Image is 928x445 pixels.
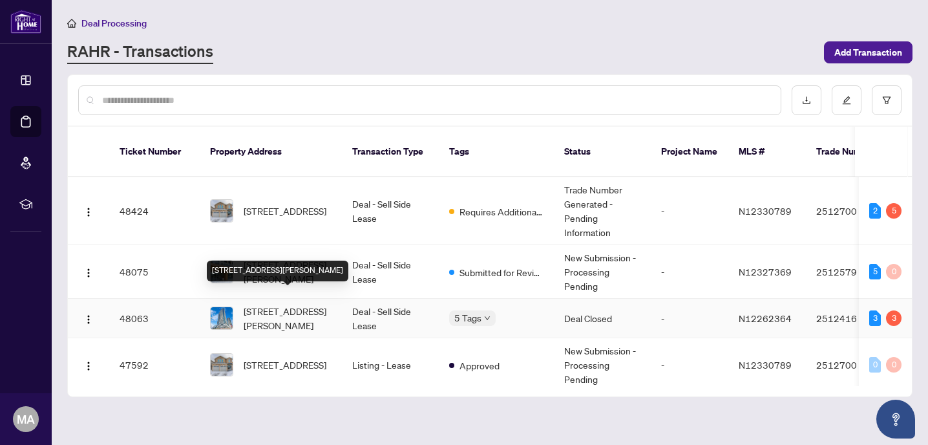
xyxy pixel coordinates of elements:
[67,19,76,28] span: home
[459,265,543,279] span: Submitted for Review
[244,204,326,218] span: [STREET_ADDRESS]
[459,358,500,373] span: Approved
[17,410,35,428] span: MA
[869,357,881,373] div: 0
[651,177,728,245] td: -
[342,177,439,245] td: Deal - Sell Side Lease
[886,203,902,219] div: 5
[484,315,490,321] span: down
[244,358,326,372] span: [STREET_ADDRESS]
[806,338,896,392] td: 2512700
[244,304,332,332] span: [STREET_ADDRESS][PERSON_NAME]
[886,357,902,373] div: 0
[554,127,651,177] th: Status
[78,354,99,375] button: Logo
[842,96,851,105] span: edit
[882,96,891,105] span: filter
[109,245,200,299] td: 48075
[83,361,94,371] img: Logo
[83,314,94,325] img: Logo
[832,85,861,115] button: edit
[459,204,543,219] span: Requires Additional Docs
[244,257,332,286] span: [STREET_ADDRESS][PERSON_NAME]
[78,261,99,282] button: Logo
[10,10,41,34] img: logo
[728,127,806,177] th: MLS #
[651,245,728,299] td: -
[806,177,896,245] td: 2512700
[806,245,896,299] td: 2512579
[207,261,348,281] div: [STREET_ADDRESS][PERSON_NAME]
[824,41,912,63] button: Add Transaction
[739,359,792,371] span: N12330789
[651,299,728,338] td: -
[554,177,651,245] td: Trade Number Generated - Pending Information
[554,245,651,299] td: New Submission - Processing Pending
[886,264,902,279] div: 0
[886,310,902,326] div: 3
[792,85,821,115] button: download
[109,338,200,392] td: 47592
[806,299,896,338] td: 2512416
[651,127,728,177] th: Project Name
[739,205,792,217] span: N12330789
[109,299,200,338] td: 48063
[211,200,233,222] img: thumbnail-img
[554,338,651,392] td: New Submission - Processing Pending
[834,42,902,63] span: Add Transaction
[83,207,94,217] img: Logo
[872,85,902,115] button: filter
[876,400,915,439] button: Open asap
[211,307,233,329] img: thumbnail-img
[802,96,811,105] span: download
[211,354,233,376] img: thumbnail-img
[67,41,213,64] a: RAHR - Transactions
[454,310,481,325] span: 5 Tags
[200,127,342,177] th: Property Address
[739,266,792,277] span: N12327369
[342,245,439,299] td: Deal - Sell Side Lease
[83,268,94,278] img: Logo
[109,127,200,177] th: Ticket Number
[78,201,99,221] button: Logo
[109,177,200,245] td: 48424
[869,264,881,279] div: 5
[342,338,439,392] td: Listing - Lease
[806,127,896,177] th: Trade Number
[651,338,728,392] td: -
[342,127,439,177] th: Transaction Type
[342,299,439,338] td: Deal - Sell Side Lease
[78,308,99,329] button: Logo
[739,312,792,324] span: N12262364
[81,17,147,29] span: Deal Processing
[869,310,881,326] div: 3
[554,299,651,338] td: Deal Closed
[869,203,881,219] div: 2
[439,127,554,177] th: Tags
